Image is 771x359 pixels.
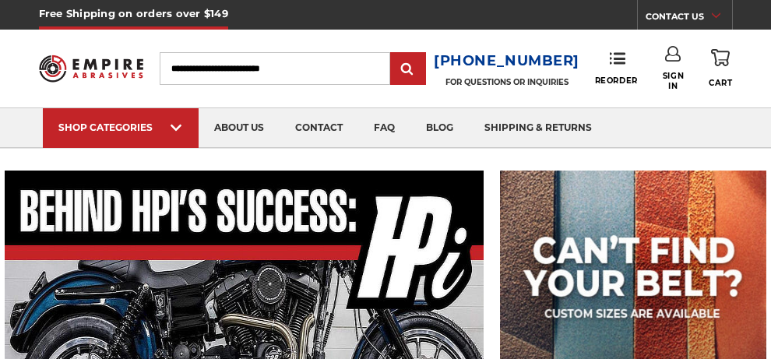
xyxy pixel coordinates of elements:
a: blog [410,108,469,148]
img: Empire Abrasives [39,48,144,90]
a: faq [358,108,410,148]
span: Sign In [658,71,688,91]
span: Cart [709,78,732,88]
div: SHOP CATEGORIES [58,121,183,133]
a: shipping & returns [469,108,607,148]
input: Submit [393,54,424,85]
span: Reorder [595,76,638,86]
a: contact [280,108,358,148]
a: about us [199,108,280,148]
a: Cart [709,46,732,90]
a: CONTACT US [646,8,732,30]
a: Reorder [595,51,638,85]
p: FOR QUESTIONS OR INQUIRIES [434,77,579,87]
a: [PHONE_NUMBER] [434,50,579,72]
